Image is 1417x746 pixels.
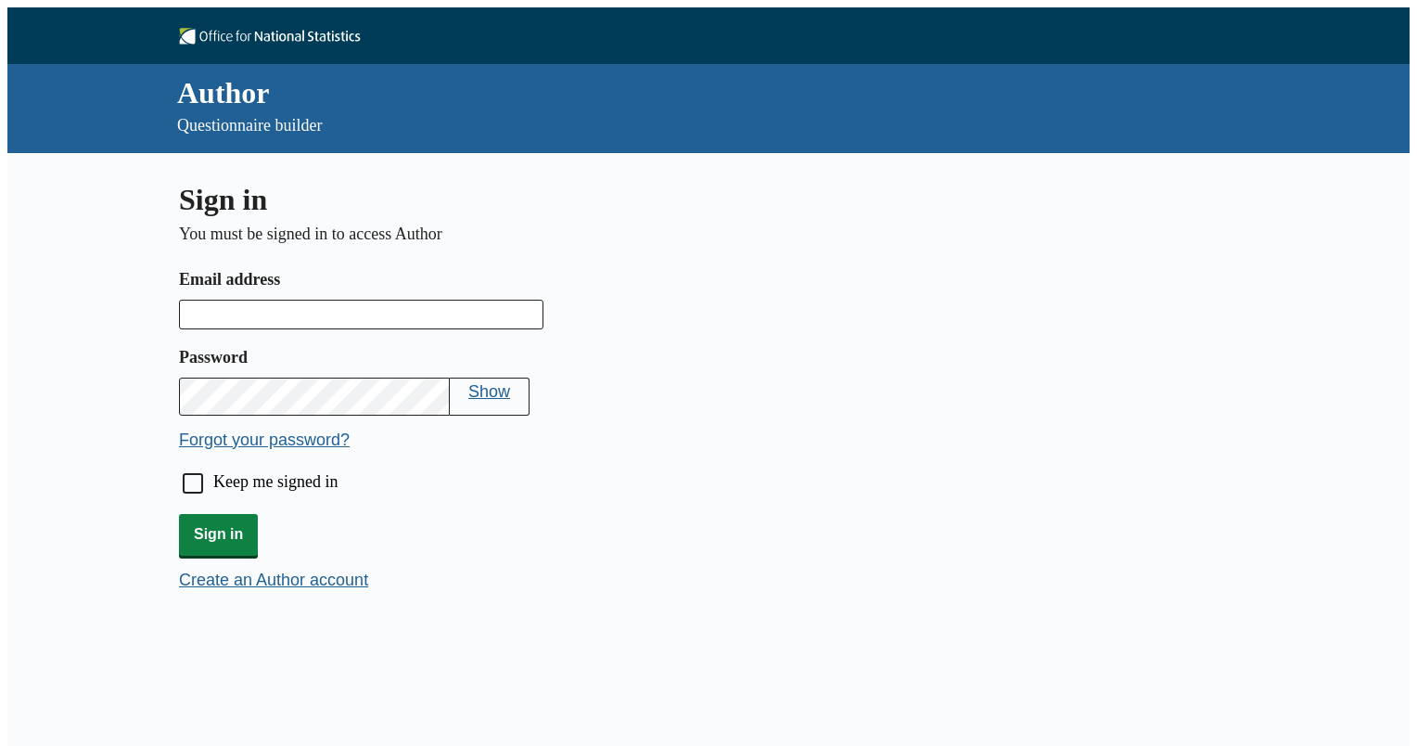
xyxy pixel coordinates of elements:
[179,431,350,450] button: Forgot your password?
[213,472,338,492] label: Keep me signed in
[177,72,958,114] div: Author
[179,266,880,293] label: Email address
[179,183,880,217] h1: Sign in
[179,514,258,557] button: Sign in
[179,344,880,371] label: Password
[179,571,368,590] button: Create an Author account
[468,382,510,402] button: Show
[177,114,958,137] p: Questionnaire builder
[179,225,880,244] p: You must be signed in to access Author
